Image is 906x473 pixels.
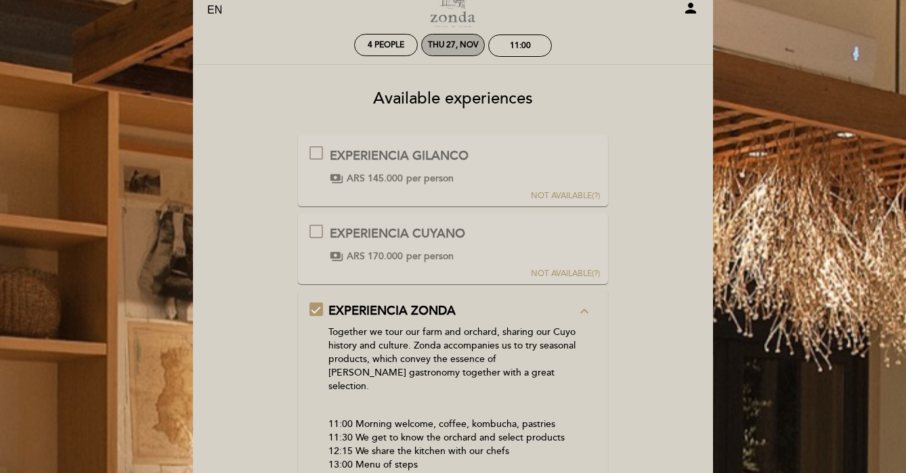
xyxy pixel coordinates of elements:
[347,172,403,185] span: ARS 145.000
[572,302,597,320] button: expand_less
[531,269,592,279] span: NOT AVAILABLE
[406,250,454,263] span: per person
[510,41,531,51] div: 11:00
[406,172,454,185] span: per person
[368,40,404,50] span: 4 people
[531,268,600,279] div: (?)
[330,225,465,243] div: EXPERIENCIA CUYANO
[531,190,600,202] div: (?)
[328,325,577,407] p: Together we tour our farm and orchard, sharing our Cuyo history and culture. Zonda accompanies us...
[347,250,403,263] span: ARS 170.000
[330,250,343,263] span: payments
[527,214,604,280] button: NOT AVAILABLE(?)
[330,148,469,165] div: EXPERIENCIA GILANCO
[527,135,604,202] button: NOT AVAILABLE(?)
[328,303,456,318] span: EXPERIENCIA ZONDA
[330,172,343,185] span: payments
[428,40,479,50] div: Thu 27, Nov
[576,303,592,319] i: expand_less
[531,191,592,201] span: NOT AVAILABLE
[373,89,533,108] span: Available experiences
